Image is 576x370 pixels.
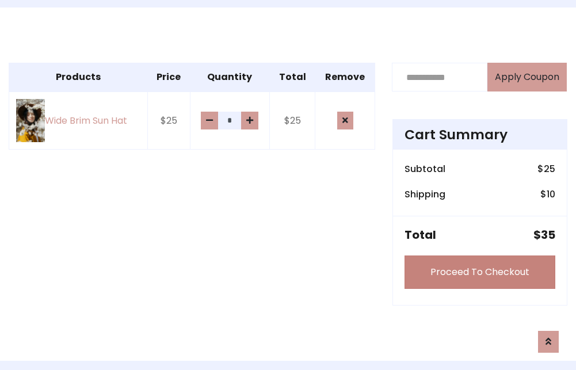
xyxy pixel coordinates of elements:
[540,189,555,200] h6: $
[16,99,140,142] a: Wide Brim Sun Hat
[405,189,445,200] h6: Shipping
[147,91,190,150] td: $25
[269,63,315,92] th: Total
[405,163,445,174] h6: Subtotal
[269,91,315,150] td: $25
[544,162,555,176] span: 25
[190,63,269,92] th: Quantity
[405,228,436,242] h5: Total
[547,188,555,201] span: 10
[147,63,190,92] th: Price
[541,227,555,243] span: 35
[315,63,375,92] th: Remove
[487,63,567,91] button: Apply Coupon
[9,63,148,92] th: Products
[533,228,555,242] h5: $
[405,127,555,143] h4: Cart Summary
[537,163,555,174] h6: $
[405,255,555,289] a: Proceed To Checkout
